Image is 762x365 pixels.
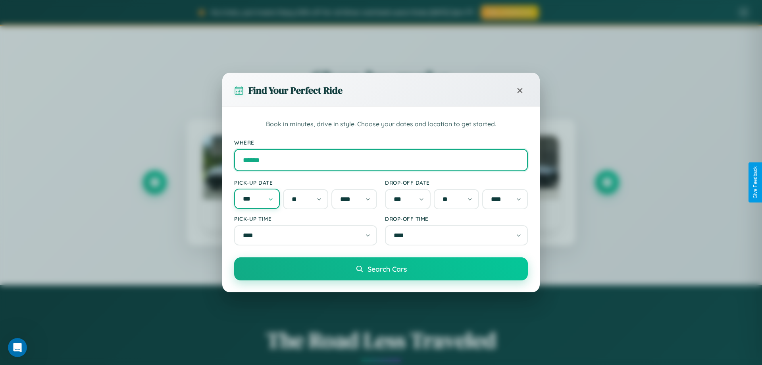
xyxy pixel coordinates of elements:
label: Drop-off Time [385,215,528,222]
button: Search Cars [234,257,528,280]
h3: Find Your Perfect Ride [248,84,343,97]
label: Pick-up Date [234,179,377,186]
p: Book in minutes, drive in style. Choose your dates and location to get started. [234,119,528,129]
label: Drop-off Date [385,179,528,186]
span: Search Cars [368,265,407,273]
label: Where [234,139,528,146]
label: Pick-up Time [234,215,377,222]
